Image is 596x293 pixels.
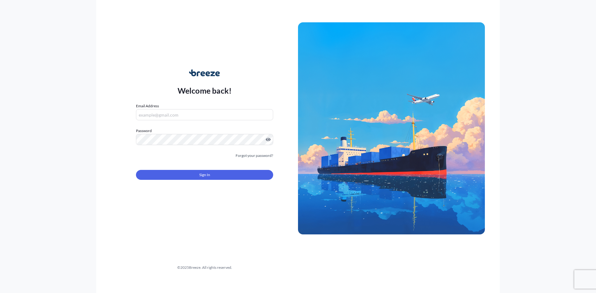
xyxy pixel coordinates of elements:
[199,172,210,178] span: Sign In
[136,128,273,134] label: Password
[178,86,232,95] p: Welcome back!
[111,264,298,271] div: © 2025 Breeze. All rights reserved.
[266,137,271,142] button: Show password
[236,153,273,159] a: Forgot your password?
[136,109,273,120] input: example@gmail.com
[136,170,273,180] button: Sign In
[298,22,485,234] img: Ship illustration
[136,103,159,109] label: Email Address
